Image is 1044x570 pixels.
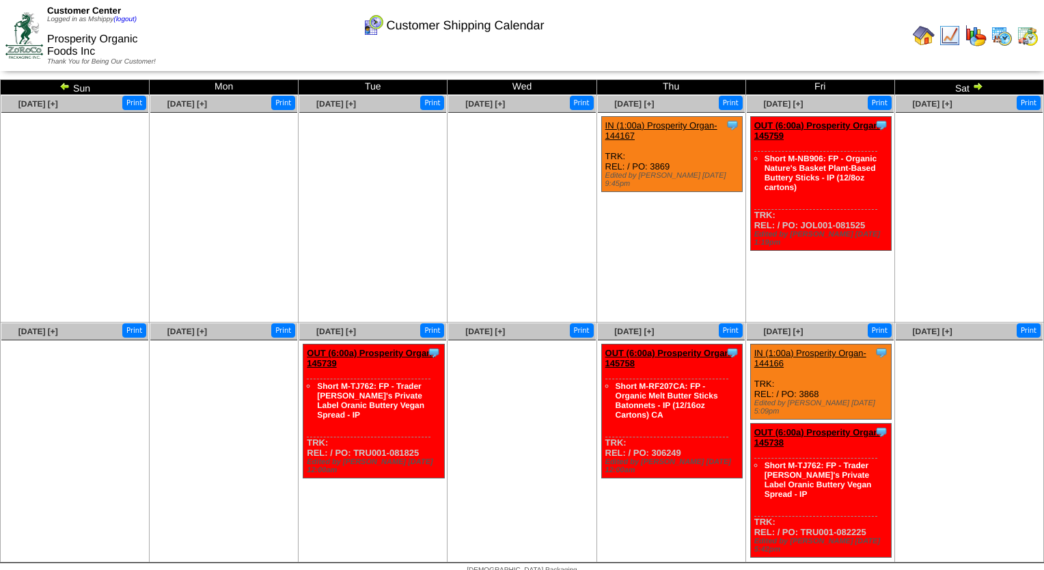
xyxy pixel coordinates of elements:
[614,327,654,336] a: [DATE] [+]
[150,80,299,95] td: Mon
[765,154,877,192] a: Short M-NB906: FP - Organic Nature's Basket Plant-Based Buttery Sticks - IP (12/8oz cartons)
[1017,323,1041,338] button: Print
[465,327,505,336] a: [DATE] [+]
[465,99,505,109] a: [DATE] [+]
[271,323,295,338] button: Print
[47,58,156,66] span: Thank You for Being Our Customer!
[875,425,888,439] img: Tooltip
[991,25,1013,46] img: calendarprod.gif
[427,346,441,359] img: Tooltip
[596,80,745,95] td: Thu
[47,16,137,23] span: Logged in as Mshippy
[754,348,866,368] a: IN (1:00a) Prosperity Organ-144166
[726,346,739,359] img: Tooltip
[317,381,424,420] a: Short M-TJ762: FP - Trader [PERSON_NAME]'s Private Label Oranic Buttery Vegan Spread - IP
[1017,96,1041,110] button: Print
[386,18,544,33] span: Customer Shipping Calendar
[1,80,150,95] td: Sun
[754,427,882,448] a: OUT (6:00a) Prosperity Organ-145738
[316,327,356,336] a: [DATE] [+]
[750,117,892,251] div: TRK: REL: / PO: JOL001-081525
[868,323,892,338] button: Print
[18,99,58,109] a: [DATE] [+]
[601,117,743,192] div: TRK: REL: / PO: 3869
[167,99,207,109] a: [DATE] [+]
[763,99,803,109] a: [DATE] [+]
[362,14,384,36] img: calendarcustomer.gif
[47,5,121,16] span: Customer Center
[605,348,733,368] a: OUT (6:00a) Prosperity Organ-145758
[894,80,1043,95] td: Sat
[754,230,892,247] div: Edited by [PERSON_NAME] [DATE] 1:19pm
[47,33,138,57] span: Prosperity Organic Foods Inc
[750,344,892,420] div: TRK: REL: / PO: 3868
[122,96,146,110] button: Print
[719,96,743,110] button: Print
[972,81,983,92] img: arrowright.gif
[875,346,888,359] img: Tooltip
[420,96,444,110] button: Print
[605,458,743,474] div: Edited by [PERSON_NAME] [DATE] 12:00am
[754,537,892,554] div: Edited by [PERSON_NAME] [DATE] 5:42pm
[913,99,952,109] a: [DATE] [+]
[303,344,445,478] div: TRK: REL: / PO: TRU001-081825
[448,80,596,95] td: Wed
[605,120,717,141] a: IN (1:00a) Prosperity Organ-144167
[307,348,435,368] a: OUT (6:00a) Prosperity Organ-145739
[745,80,894,95] td: Fri
[420,323,444,338] button: Print
[605,172,743,188] div: Edited by [PERSON_NAME] [DATE] 9:45pm
[913,25,935,46] img: home.gif
[59,81,70,92] img: arrowleft.gif
[875,118,888,132] img: Tooltip
[122,323,146,338] button: Print
[719,323,743,338] button: Print
[570,323,594,338] button: Print
[18,327,58,336] a: [DATE] [+]
[750,424,892,558] div: TRK: REL: / PO: TRU001-082225
[765,461,872,499] a: Short M-TJ762: FP - Trader [PERSON_NAME]'s Private Label Oranic Buttery Vegan Spread - IP
[299,80,448,95] td: Tue
[763,327,803,336] a: [DATE] [+]
[570,96,594,110] button: Print
[113,16,137,23] a: (logout)
[307,458,444,474] div: Edited by [PERSON_NAME] [DATE] 12:00am
[601,344,743,478] div: TRK: REL: / PO: 306249
[726,118,739,132] img: Tooltip
[754,120,882,141] a: OUT (6:00a) Prosperity Organ-145759
[616,381,718,420] a: Short M-RF207CA: FP - Organic Melt Butter Sticks Batonnets - IP (12/16oz Cartons) CA
[754,399,892,416] div: Edited by [PERSON_NAME] [DATE] 5:09pm
[271,96,295,110] button: Print
[939,25,961,46] img: line_graph.gif
[1017,25,1039,46] img: calendarinout.gif
[167,327,207,336] a: [DATE] [+]
[868,96,892,110] button: Print
[614,99,654,109] a: [DATE] [+]
[913,327,952,336] a: [DATE] [+]
[316,99,356,109] a: [DATE] [+]
[965,25,987,46] img: graph.gif
[5,12,43,58] img: ZoRoCo_Logo(Green%26Foil)%20jpg.webp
